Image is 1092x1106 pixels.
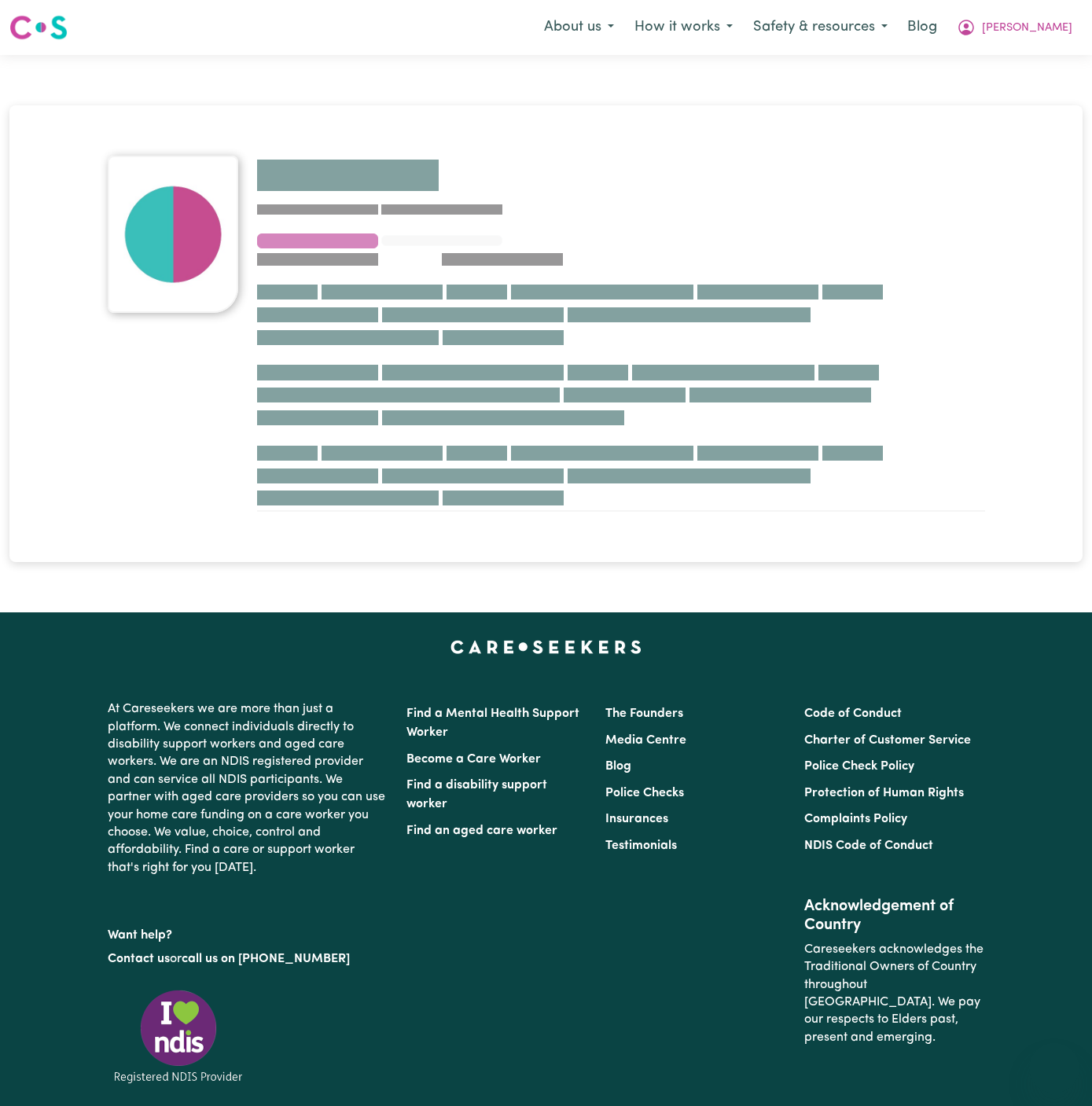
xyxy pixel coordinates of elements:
a: Insurances [605,813,668,825]
a: Find a Mental Health Support Worker [406,707,579,739]
a: Blog [605,760,631,773]
button: How it works [624,11,743,44]
img: Registered NDIS provider [108,987,249,1086]
a: Complaints Policy [804,813,907,825]
a: Police Checks [605,787,684,799]
h2: Acknowledgement of Country [804,897,984,935]
a: Charter of Customer Service [804,734,971,747]
p: or [108,944,388,974]
a: Media Centre [605,734,686,747]
p: At Careseekers we are more than just a platform. We connect individuals directly to disability su... [108,694,388,883]
a: Careseekers home page [450,641,642,653]
button: My Account [947,11,1083,44]
button: About us [534,11,624,44]
a: Testimonials [605,840,677,852]
iframe: Button to launch messaging window [1029,1043,1079,1093]
span: [PERSON_NAME] [982,20,1072,37]
a: Code of Conduct [804,707,902,720]
p: Want help? [108,920,388,944]
a: Contact us [108,953,170,965]
a: NDIS Code of Conduct [804,840,933,852]
p: Careseekers acknowledges the Traditional Owners of Country throughout [GEOGRAPHIC_DATA]. We pay o... [804,935,984,1053]
img: Careseekers logo [9,13,68,42]
a: Find a disability support worker [406,779,547,810]
a: Blog [898,10,947,45]
a: The Founders [605,707,683,720]
a: Become a Care Worker [406,753,541,766]
a: Careseekers logo [9,9,68,46]
a: Protection of Human Rights [804,787,964,799]
a: Find an aged care worker [406,825,557,837]
a: Police Check Policy [804,760,914,773]
a: call us on [PHONE_NUMBER] [182,953,350,965]
button: Safety & resources [743,11,898,44]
